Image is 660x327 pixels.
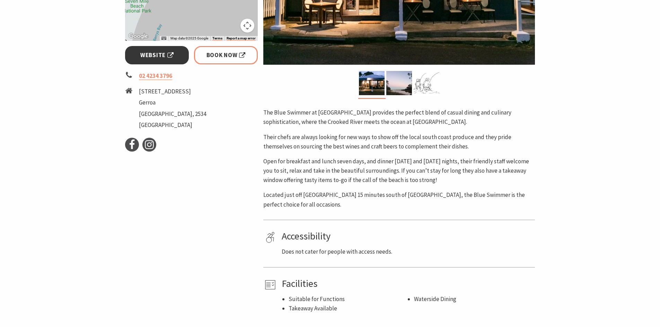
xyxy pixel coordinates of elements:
h4: Facilities [282,278,533,290]
li: [GEOGRAPHIC_DATA] [139,120,206,130]
p: Located just off [GEOGRAPHIC_DATA] 15 minutes south of [GEOGRAPHIC_DATA], the Blue Swimmer is the... [263,190,535,209]
li: [GEOGRAPHIC_DATA], 2534 [139,109,206,119]
a: Book Now [194,46,258,64]
a: 02 4234 3796 [139,72,172,80]
button: Keyboard shortcuts [161,36,166,41]
button: Map camera controls [240,19,254,33]
a: Terms [212,36,222,40]
li: Suitable for Functions [289,294,407,304]
li: Takeaway Available [289,304,407,313]
img: Their beautiful feature wall painted by Emma Dewhurst [414,71,439,95]
img: Google [127,32,150,41]
p: Their chefs are always looking for new ways to show off the local south coast produce and they pr... [263,133,535,151]
li: Gerroa [139,98,206,107]
span: Website [140,51,174,60]
li: [STREET_ADDRESS] [139,87,206,96]
a: Report a map error [227,36,256,40]
li: Waterside Dining [414,294,533,304]
p: The Blue Swimmer at [GEOGRAPHIC_DATA] provides the perfect blend of casual dining and culinary so... [263,108,535,127]
span: Book Now [206,51,246,60]
p: Open for breakfast and lunch seven days, and dinner [DATE] and [DATE] nights, their friendly staf... [263,157,535,185]
img: The Blue Swimmer Restaurant [359,71,385,95]
a: Open this area in Google Maps (opens a new window) [127,32,150,41]
span: Map data ©2025 Google [170,36,208,40]
a: Website [125,46,189,64]
img: Sunset at the Blue Swimmer [386,71,412,95]
h4: Accessibility [282,230,533,242]
p: Does not cater for people with access needs. [282,247,533,256]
